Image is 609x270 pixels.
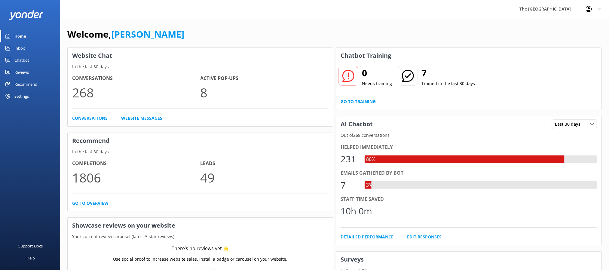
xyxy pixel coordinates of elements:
a: Website Messages [121,115,162,121]
div: 86% [365,155,377,163]
h3: Chatbot Training [336,48,396,63]
div: Help [26,252,35,264]
p: Out of 268 conversations [336,132,601,139]
div: There’s no reviews yet ⭐ [172,245,229,253]
h4: Active Pop-ups [200,75,329,82]
a: [PERSON_NAME] [111,28,184,40]
h1: Welcome, [67,27,184,41]
h3: Surveys [336,252,601,267]
div: Settings [14,90,29,102]
p: Use social proof to increase website sales. Install a badge or carousel on your website. [113,256,288,262]
p: Needs training [362,80,392,87]
span: Last 30 days [555,121,584,127]
p: In the last 30 days [68,149,333,155]
p: Your current review carousel (latest 5 star reviews) [68,233,333,240]
p: Trained in the last 30 days [421,80,475,87]
a: Go to overview [72,200,109,207]
h4: Conversations [72,75,200,82]
div: Emails gathered by bot [341,169,597,177]
p: In the last 30 days [68,63,333,70]
div: Reviews [14,66,29,78]
a: Conversations [72,115,108,121]
div: 7 [341,178,359,192]
p: 1806 [72,167,200,188]
h4: Leads [200,160,329,167]
a: Edit Responses [407,234,442,240]
h3: Recommend [68,133,333,149]
h2: 0 [362,66,392,80]
h3: Showcase reviews on your website [68,218,333,233]
div: Helped immediately [341,143,597,151]
a: Go to Training [341,98,376,105]
p: 49 [200,167,329,188]
div: 231 [341,152,359,166]
div: Chatbot [14,54,29,66]
div: Recommend [14,78,37,90]
div: Support Docs [19,240,43,252]
a: Detailed Performance [341,234,393,240]
h3: Website Chat [68,48,333,63]
p: 268 [72,82,200,103]
h4: Completions [72,160,200,167]
h2: 7 [421,66,475,80]
div: 10h 0m [341,204,372,218]
div: 3% [365,181,374,189]
h3: AI Chatbot [336,116,377,132]
div: Home [14,30,26,42]
div: Staff time saved [341,195,597,203]
img: yonder-white-logo.png [9,10,44,20]
p: 8 [200,82,329,103]
div: Inbox [14,42,25,54]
